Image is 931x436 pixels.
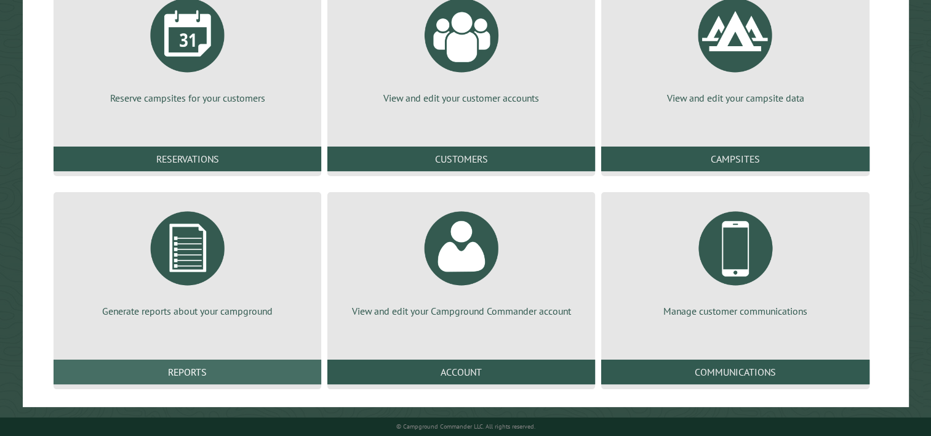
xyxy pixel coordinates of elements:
[342,91,580,105] p: View and edit your customer accounts
[396,422,535,430] small: © Campground Commander LLC. All rights reserved.
[327,360,595,384] a: Account
[54,147,321,171] a: Reservations
[68,202,306,318] a: Generate reports about your campground
[68,304,306,318] p: Generate reports about your campground
[68,91,306,105] p: Reserve campsites for your customers
[601,147,869,171] a: Campsites
[616,202,854,318] a: Manage customer communications
[601,360,869,384] a: Communications
[616,91,854,105] p: View and edit your campsite data
[327,147,595,171] a: Customers
[54,360,321,384] a: Reports
[342,202,580,318] a: View and edit your Campground Commander account
[616,304,854,318] p: Manage customer communications
[342,304,580,318] p: View and edit your Campground Commander account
